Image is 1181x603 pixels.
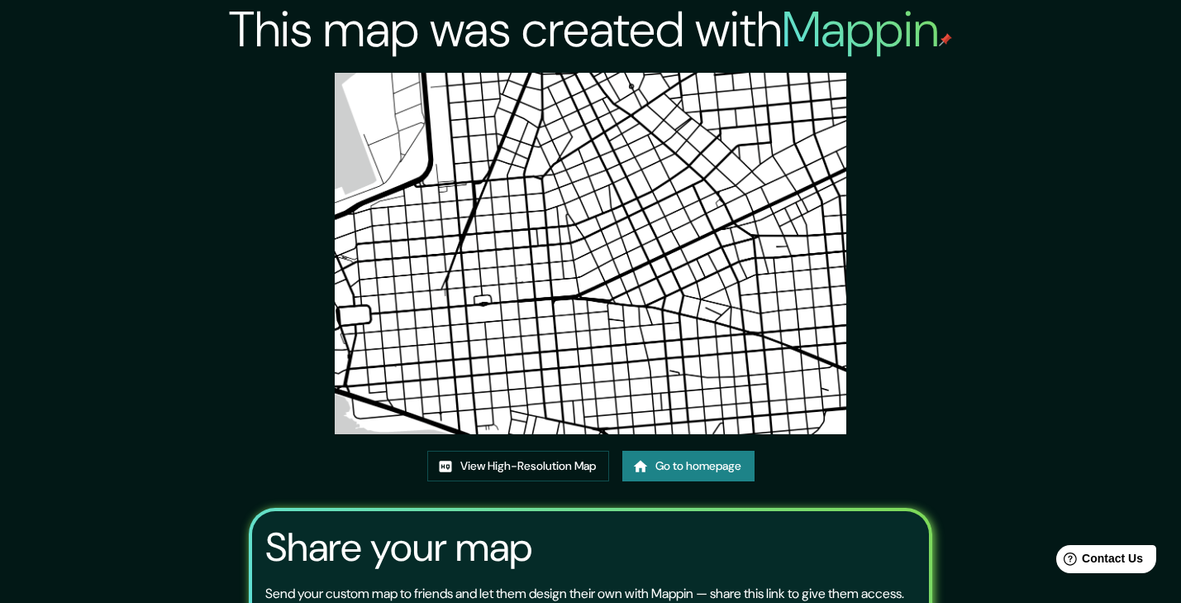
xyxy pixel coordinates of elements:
a: Go to homepage [622,451,755,481]
a: View High-Resolution Map [427,451,609,481]
iframe: Help widget launcher [1034,538,1163,585]
img: created-map [335,73,846,434]
h3: Share your map [265,524,532,571]
img: mappin-pin [939,33,952,46]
